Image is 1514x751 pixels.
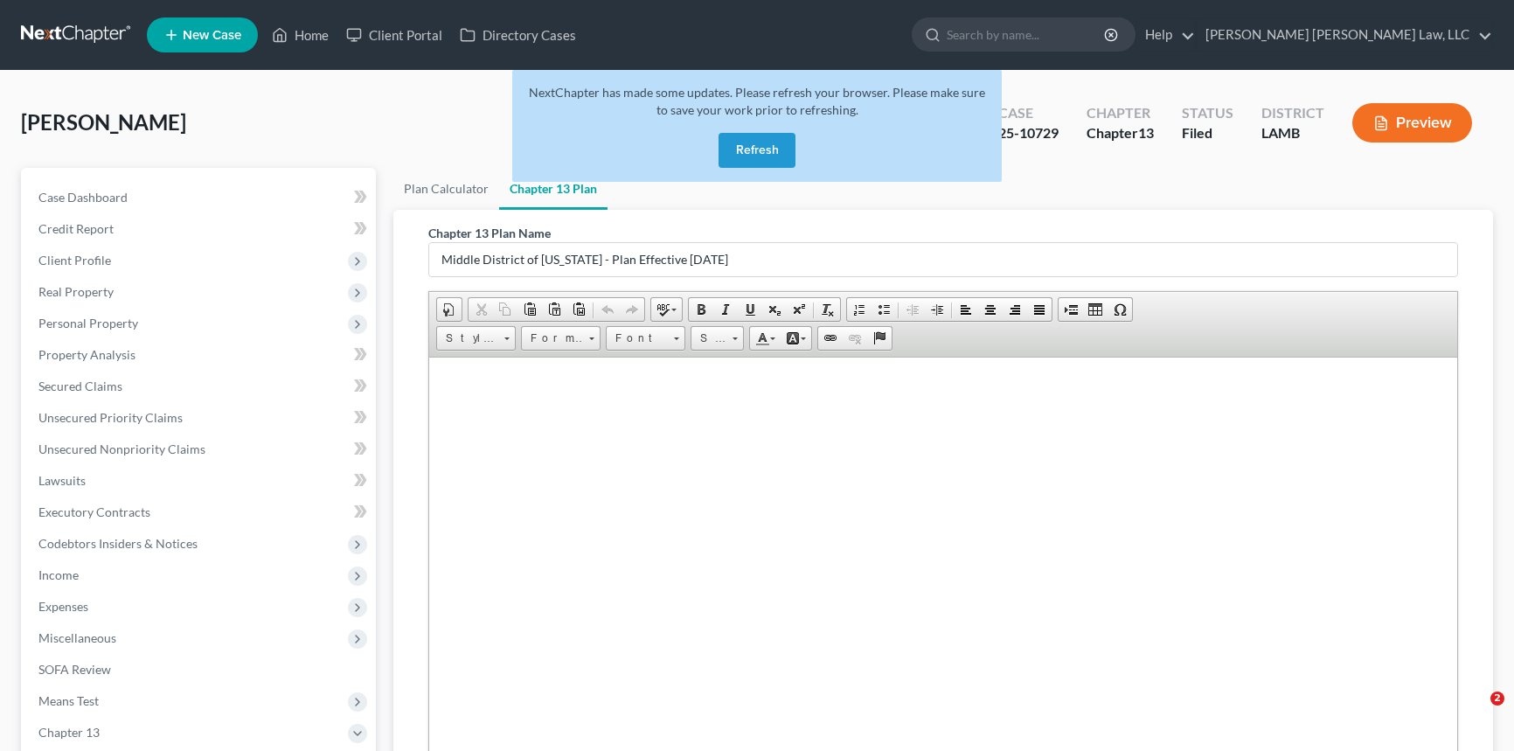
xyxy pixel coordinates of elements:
span: Unsecured Priority Claims [38,410,183,425]
span: Lawsuits [38,473,86,488]
span: Unsecured Nonpriority Claims [38,442,205,456]
a: Paste from Word [566,298,591,321]
a: SOFA Review [24,654,376,685]
a: Font [606,326,685,351]
a: Text Color [750,327,781,350]
a: Increase Indent [925,298,949,321]
a: Link [818,327,843,350]
a: Format [521,326,601,351]
button: Preview [1352,103,1472,143]
a: Decrease Indent [900,298,925,321]
iframe: Rich Text Editor, document-ckeditor [429,358,1457,751]
span: Property Analysis [38,347,135,362]
span: Client Profile [38,253,111,268]
span: Executory Contracts [38,504,150,519]
div: Case [998,103,1059,123]
input: Enter name... [429,243,1457,276]
a: Paste as plain text [542,298,566,321]
div: LAMB [1261,123,1324,143]
span: Means Test [38,693,99,708]
span: New Case [183,29,241,42]
span: Personal Property [38,316,138,330]
a: Client Portal [337,19,451,51]
a: Secured Claims [24,371,376,402]
a: Superscript [787,298,811,321]
span: Real Property [38,284,114,299]
div: District [1261,103,1324,123]
span: [PERSON_NAME] [21,109,186,135]
a: Chapter 13 Plan [499,168,608,210]
span: 13 [1138,124,1154,141]
span: Income [38,567,79,582]
a: Background Color [781,327,811,350]
a: Center [978,298,1003,321]
a: Subscript [762,298,787,321]
a: Insert Special Character [1108,298,1132,321]
div: Filed [1182,123,1233,143]
span: Chapter 13 [38,725,100,740]
a: Insert/Remove Numbered List [847,298,872,321]
span: Font [607,327,668,350]
input: Search by name... [947,18,1107,51]
a: Italic [713,298,738,321]
span: SOFA Review [38,662,111,677]
a: Spell Checker [651,298,682,321]
span: 2 [1490,692,1504,706]
a: Size [691,326,744,351]
a: [PERSON_NAME] [PERSON_NAME] Law, LLC [1197,19,1492,51]
iframe: Intercom live chat [1455,692,1497,734]
a: Property Analysis [24,339,376,371]
a: Undo [595,298,620,321]
span: Styles [437,327,498,350]
a: Paste [517,298,542,321]
label: Chapter 13 Plan Name [428,224,551,242]
span: Codebtors Insiders & Notices [38,536,198,551]
a: Align Left [954,298,978,321]
a: Help [1136,19,1195,51]
div: 25-10729 [998,123,1059,143]
a: Table [1083,298,1108,321]
div: Status [1182,103,1233,123]
a: Credit Report [24,213,376,245]
a: Justify [1027,298,1052,321]
a: Cut [469,298,493,321]
a: Anchor [867,327,892,350]
span: Format [522,327,583,350]
a: Home [263,19,337,51]
a: Redo [620,298,644,321]
a: Unlink [843,327,867,350]
a: Unsecured Nonpriority Claims [24,434,376,465]
a: Directory Cases [451,19,585,51]
span: Case Dashboard [38,190,128,205]
a: Copy [493,298,517,321]
a: Underline [738,298,762,321]
div: Chapter [1087,103,1154,123]
a: Align Right [1003,298,1027,321]
a: Insert/Remove Bulleted List [872,298,896,321]
a: Insert Page Break for Printing [1059,298,1083,321]
a: Remove Format [816,298,840,321]
span: Secured Claims [38,379,122,393]
span: Expenses [38,599,88,614]
a: Case Dashboard [24,182,376,213]
span: Miscellaneous [38,630,116,645]
a: Document Properties [437,298,462,321]
a: Unsecured Priority Claims [24,402,376,434]
a: Bold [689,298,713,321]
a: Executory Contracts [24,497,376,528]
div: Chapter [1087,123,1154,143]
button: Refresh [719,133,795,168]
span: NextChapter has made some updates. Please refresh your browser. Please make sure to save your wor... [529,85,985,117]
a: Plan Calculator [393,168,499,210]
span: Credit Report [38,221,114,236]
a: Styles [436,326,516,351]
span: Size [691,327,726,350]
a: Lawsuits [24,465,376,497]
